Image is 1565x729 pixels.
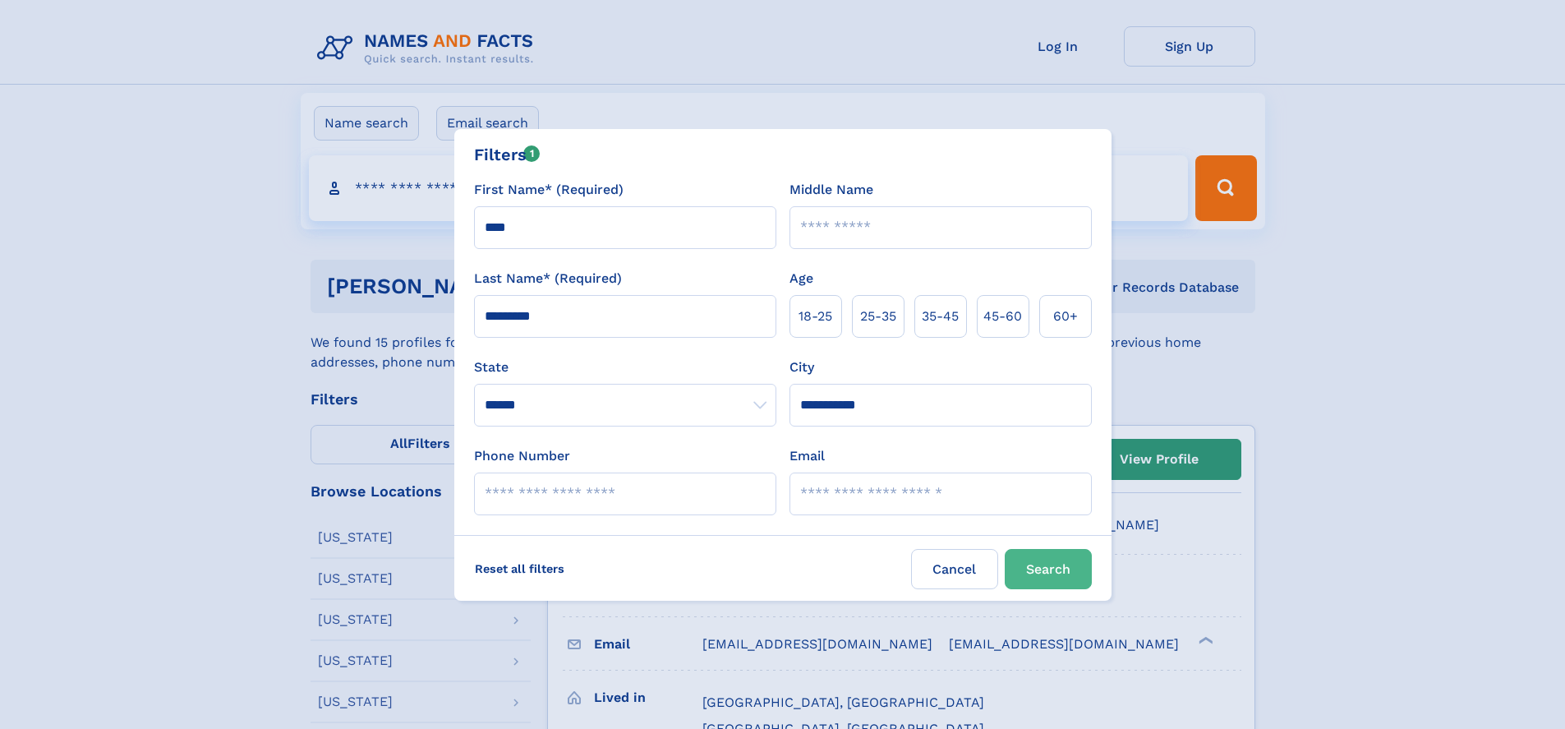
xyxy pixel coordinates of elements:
label: City [789,358,814,377]
span: 18‑25 [799,307,832,326]
label: State [474,358,776,377]
div: Filters [474,142,541,167]
label: Reset all filters [464,549,575,588]
label: Cancel [911,549,998,589]
label: Last Name* (Required) [474,269,622,288]
label: Middle Name [789,180,873,200]
label: First Name* (Required) [474,180,624,200]
button: Search [1005,549,1092,589]
span: 35‑45 [922,307,959,326]
span: 25‑35 [860,307,896,326]
span: 60+ [1053,307,1078,326]
label: Age [789,269,813,288]
label: Email [789,446,825,466]
label: Phone Number [474,446,570,466]
span: 45‑60 [983,307,1022,326]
